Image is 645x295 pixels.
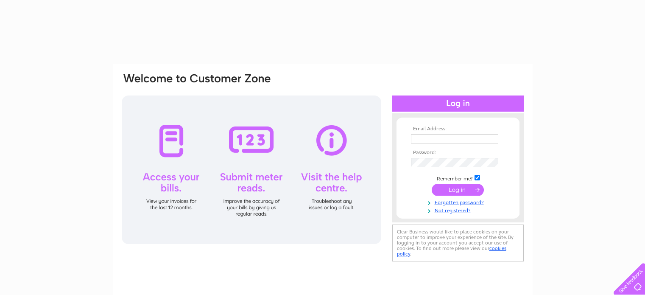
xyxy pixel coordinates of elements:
a: Not registered? [411,206,507,214]
a: Forgotten password? [411,198,507,206]
th: Email Address: [409,126,507,132]
th: Password: [409,150,507,156]
input: Submit [432,184,484,196]
div: Clear Business would like to place cookies on your computer to improve your experience of the sit... [392,225,524,261]
a: cookies policy [397,245,506,257]
td: Remember me? [409,174,507,182]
